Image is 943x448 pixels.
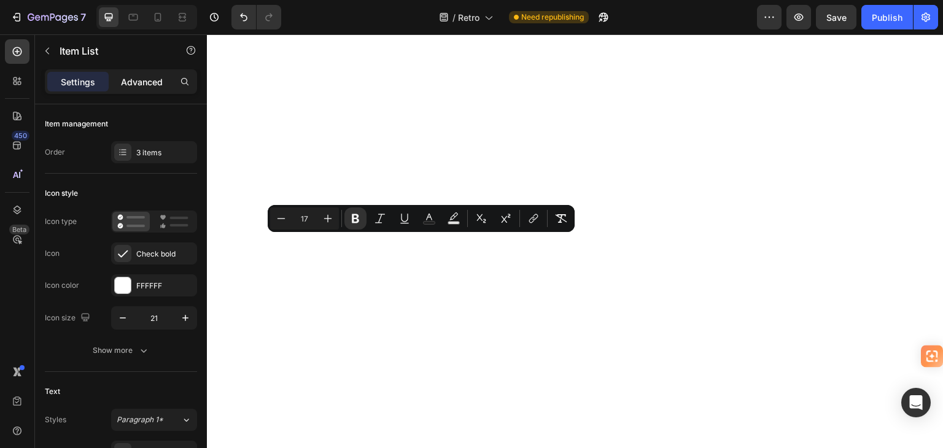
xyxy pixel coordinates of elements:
[45,310,93,326] div: Icon size
[207,34,943,448] iframe: Design area
[93,344,150,357] div: Show more
[816,5,856,29] button: Save
[5,5,91,29] button: 7
[826,12,847,23] span: Save
[136,147,194,158] div: 3 items
[872,11,902,24] div: Publish
[45,280,79,291] div: Icon color
[45,414,66,425] div: Styles
[45,188,78,199] div: Icon style
[12,131,29,141] div: 450
[111,409,197,431] button: Paragraph 1*
[136,280,194,292] div: FFFFFF
[45,216,77,227] div: Icon type
[45,118,108,129] div: Item management
[136,249,194,260] div: Check bold
[452,11,456,24] span: /
[901,388,931,417] div: Open Intercom Messenger
[60,44,164,58] p: Item List
[117,414,163,425] span: Paragraph 1*
[45,386,60,397] div: Text
[80,10,86,25] p: 7
[45,339,197,361] button: Show more
[45,147,65,158] div: Order
[121,75,163,88] p: Advanced
[458,11,479,24] span: Retro
[268,205,575,232] div: Editor contextual toolbar
[45,248,60,259] div: Icon
[61,75,95,88] p: Settings
[231,5,281,29] div: Undo/Redo
[9,225,29,234] div: Beta
[521,12,584,23] span: Need republishing
[861,5,913,29] button: Publish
